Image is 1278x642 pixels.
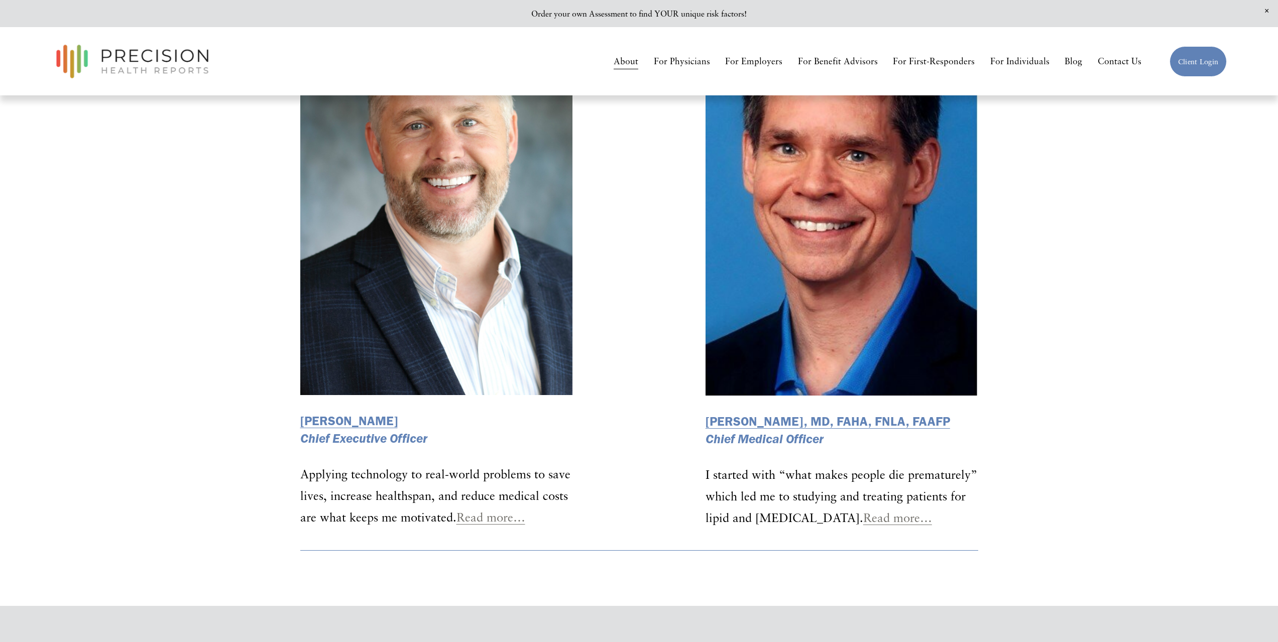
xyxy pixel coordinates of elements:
[51,40,214,83] img: Precision Health Reports
[706,431,824,446] em: Chief Medical Officer
[1065,53,1082,70] a: Blog
[1097,513,1278,642] iframe: Chat Widget
[798,53,878,70] a: For Benefit Advisors
[300,413,398,428] a: [PERSON_NAME]
[654,53,710,70] a: For Physicians
[300,430,427,446] em: Chief Executive Officer
[614,53,638,70] a: About
[990,53,1050,70] a: For Individuals
[456,510,525,524] a: Read more…
[1170,46,1227,77] a: Client Login
[706,414,950,429] a: [PERSON_NAME], MD, FAHA, FNLA, FAAFP
[706,464,978,529] p: I started with “what makes people die prematurely” which led me to studying and treating patients...
[863,510,932,525] a: Read more…
[893,53,975,70] a: For First-Responders
[1098,53,1141,70] a: Contact Us
[300,463,573,529] p: Applying technology to real-world problems to save lives, increase healthspan, and reduce medical...
[725,53,782,70] a: For Employers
